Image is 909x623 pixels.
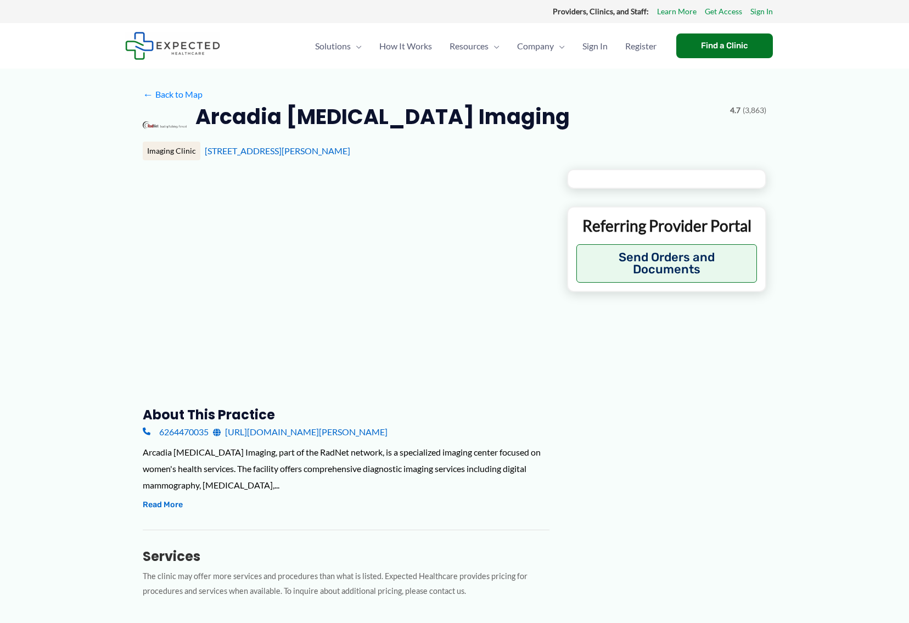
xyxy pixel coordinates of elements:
[450,27,489,65] span: Resources
[143,406,549,423] h3: About this practice
[676,33,773,58] a: Find a Clinic
[441,27,508,65] a: ResourcesMenu Toggle
[213,424,388,440] a: [URL][DOMAIN_NAME][PERSON_NAME]
[574,27,616,65] a: Sign In
[143,86,203,103] a: ←Back to Map
[143,569,549,599] p: The clinic may offer more services and procedures than what is listed. Expected Healthcare provid...
[205,145,350,156] a: [STREET_ADDRESS][PERSON_NAME]
[351,27,362,65] span: Menu Toggle
[125,32,220,60] img: Expected Healthcare Logo - side, dark font, small
[489,27,500,65] span: Menu Toggle
[553,7,649,16] strong: Providers, Clinics, and Staff:
[143,89,153,99] span: ←
[306,27,371,65] a: SolutionsMenu Toggle
[143,498,183,512] button: Read More
[750,4,773,19] a: Sign In
[508,27,574,65] a: CompanyMenu Toggle
[576,244,757,283] button: Send Orders and Documents
[315,27,351,65] span: Solutions
[554,27,565,65] span: Menu Toggle
[625,27,656,65] span: Register
[616,27,665,65] a: Register
[195,103,570,130] h2: Arcadia [MEDICAL_DATA] Imaging
[657,4,697,19] a: Learn More
[705,4,742,19] a: Get Access
[743,103,766,117] span: (3,863)
[517,27,554,65] span: Company
[371,27,441,65] a: How It Works
[143,424,209,440] a: 6264470035
[730,103,740,117] span: 4.7
[306,27,665,65] nav: Primary Site Navigation
[143,142,200,160] div: Imaging Clinic
[379,27,432,65] span: How It Works
[143,444,549,493] div: Arcadia [MEDICAL_DATA] Imaging, part of the RadNet network, is a specialized imaging center focus...
[576,216,757,235] p: Referring Provider Portal
[582,27,608,65] span: Sign In
[143,548,549,565] h3: Services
